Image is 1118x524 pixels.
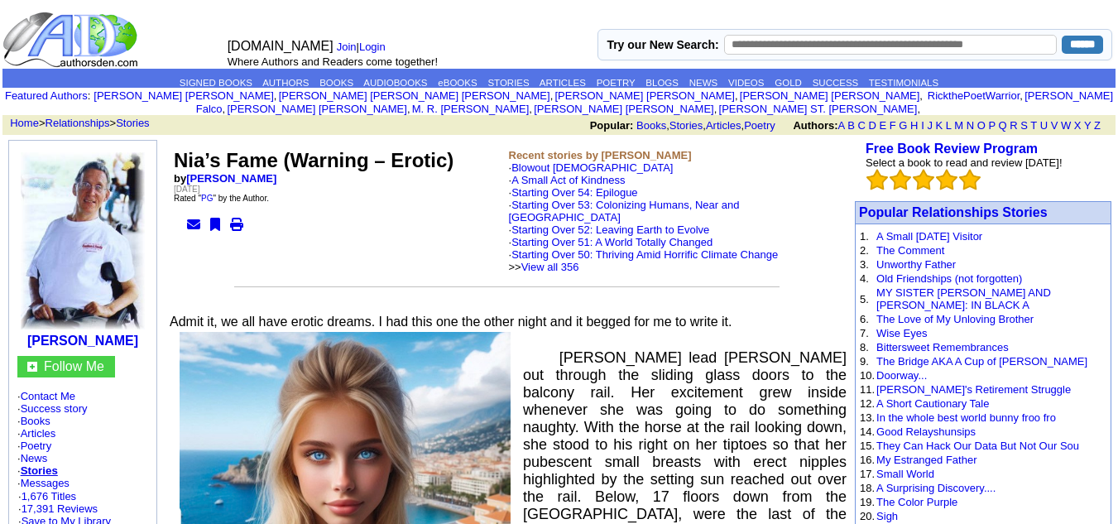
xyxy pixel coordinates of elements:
[44,359,104,373] font: Follow Me
[876,369,927,382] a: Doorway...
[876,425,976,438] a: Good Relayshunsips
[553,92,554,101] font: i
[174,172,276,185] b: by
[2,11,142,69] img: logo_ad.gif
[998,119,1006,132] a: Q
[954,119,963,132] a: M
[509,248,779,273] font: · >>
[636,119,666,132] a: Books
[174,149,453,171] font: Nia’s Fame (Warning – Erotic)
[5,89,88,102] a: Featured Authors
[21,427,56,440] a: Articles
[977,119,986,132] a: O
[738,92,740,101] font: i
[590,119,634,132] b: Popular:
[838,119,845,132] a: A
[860,454,875,466] font: 16.
[180,78,252,88] a: SIGNED BOOKS
[689,78,718,88] a: NEWS
[21,464,58,477] a: Stories
[860,482,875,494] font: 18.
[860,440,875,452] font: 15.
[511,236,713,248] a: Starting Over 51: A World Totally Changed
[879,119,886,132] a: E
[876,454,976,466] a: My Estranged Father
[860,425,875,438] font: 14.
[860,313,869,325] font: 6.
[860,230,869,243] font: 1.
[988,119,995,132] a: P
[876,258,956,271] a: Unworthy Father
[860,411,875,424] font: 13.
[412,103,530,115] a: M. R. [PERSON_NAME]
[590,119,1116,132] font: , , ,
[511,248,778,261] a: Starting Over 50: Thriving Amid Horrific Climate Change
[509,224,779,273] font: ·
[866,169,888,190] img: bigemptystars.png
[279,89,550,102] a: [PERSON_NAME] [PERSON_NAME] [PERSON_NAME]
[876,341,1009,353] a: Bittersweet Remembrances
[227,103,406,115] a: [PERSON_NAME] [PERSON_NAME]
[607,38,718,51] label: Try our New Search:
[857,119,865,132] a: C
[860,272,869,285] font: 4.
[225,105,227,114] font: i
[860,258,869,271] font: 3.
[319,78,353,88] a: BOOKS
[509,199,779,273] font: ·
[876,482,996,494] a: A Surprising Discovery....
[876,383,1071,396] a: [PERSON_NAME]'s Retirement Struggle
[509,236,779,273] font: ·
[201,194,213,203] a: PG
[910,119,918,132] a: H
[876,411,1056,424] a: In the whole best world bunny froo fro
[337,41,391,53] font: |
[46,117,110,129] a: Relationships
[740,89,919,102] a: [PERSON_NAME] [PERSON_NAME]
[1023,92,1024,101] font: i
[509,149,692,161] b: Recent stories by [PERSON_NAME]
[876,244,944,257] a: The Comment
[899,119,907,132] a: G
[645,78,679,88] a: BLOGS
[1010,119,1017,132] a: R
[860,293,869,305] font: 5.
[363,78,427,88] a: AUDIOBOOKS
[276,92,278,101] font: i
[775,78,802,88] a: GOLD
[860,341,869,353] font: 8.
[94,89,273,102] a: [PERSON_NAME] [PERSON_NAME]
[860,397,875,410] font: 12.
[847,119,855,132] a: B
[534,103,713,115] a: [PERSON_NAME] [PERSON_NAME]
[876,440,1079,452] a: They Can Hack Our Data But Not Our Sou
[21,415,50,427] a: Books
[1020,119,1028,132] a: S
[511,174,625,186] a: A Small Act of Kindness
[719,103,918,115] a: [PERSON_NAME] ST. [PERSON_NAME]
[5,89,90,102] font: :
[921,119,924,132] a: I
[859,205,1048,219] font: Popular Relationships Stories
[170,315,732,329] font: Admit it, we all have erotic dreams. I had this one the other night and it begged for me to write...
[10,117,39,129] a: Home
[876,327,927,339] a: Wise Eyes
[876,272,1022,285] a: Old Friendships (not forgotten)
[876,355,1087,368] a: The Bridge AKA A Cup of [PERSON_NAME]
[860,244,869,257] font: 2.
[927,119,933,132] a: J
[196,89,1113,115] a: [PERSON_NAME] Falco
[1084,119,1091,132] a: Y
[866,156,1063,169] font: Select a book to read and review [DATE]!
[920,105,922,114] font: i
[866,142,1038,156] a: Free Book Review Program
[717,105,718,114] font: i
[860,468,875,480] font: 17.
[913,169,934,190] img: bigemptystars.png
[540,78,586,88] a: ARTICLES
[511,224,709,236] a: Starting Over 52: Leaving Earth to Evolve
[876,313,1034,325] a: The Love of My Unloving Brother
[511,186,637,199] a: Starting Over 54: Epilogue
[21,477,70,489] a: Messages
